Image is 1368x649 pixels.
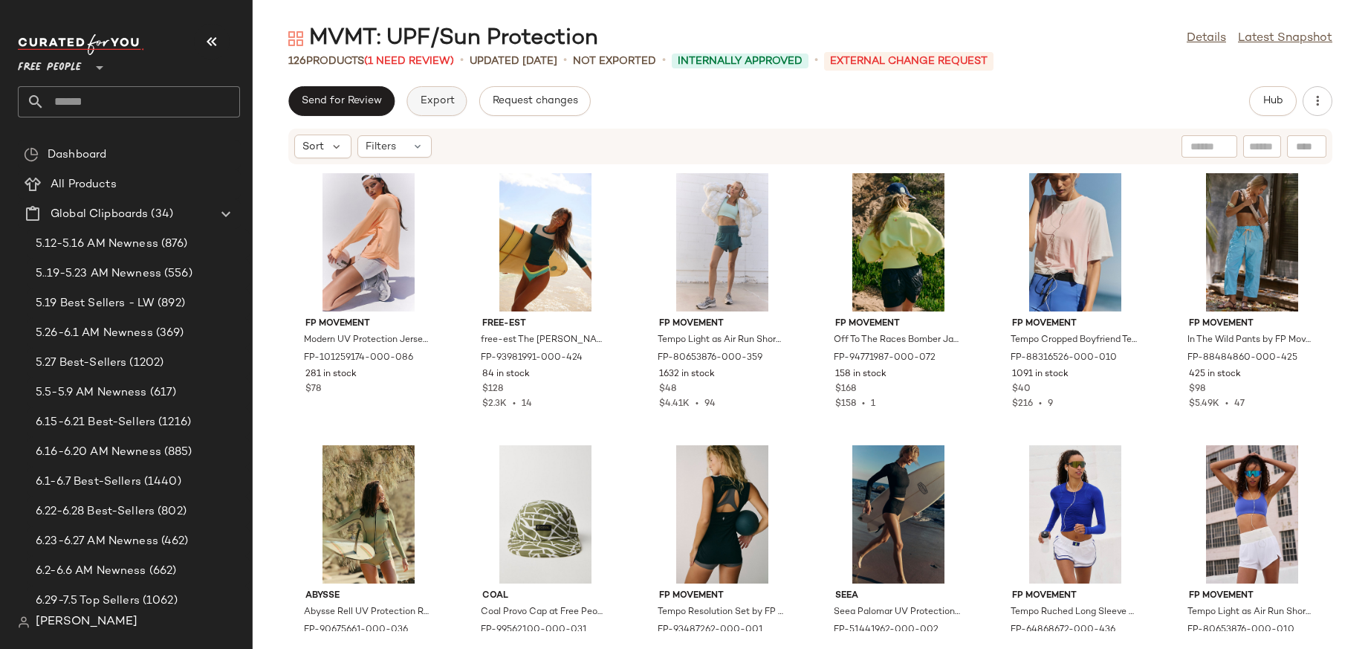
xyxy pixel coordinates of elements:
[304,606,430,619] span: Abysse Rell UV Protection Rash Guard Top at Free People in [GEOGRAPHIC_DATA], Size: L
[1249,86,1297,116] button: Hub
[1187,606,1314,619] span: Tempo Light as Air Run Shorts by FP Movement at Free People in White, Size: M
[658,606,784,619] span: Tempo Resolution Set by FP Movement at Free People in Black, Size: XS
[294,173,444,311] img: 101259174_086_c
[305,368,357,381] span: 281 in stock
[36,444,161,461] span: 6.16-6.20 AM Newness
[659,317,785,331] span: FP Movement
[470,445,620,584] img: 99562100_031_b
[1011,606,1137,619] span: Tempo Ruched Long Sleeve by FP Movement at Free People in Blue, Size: M
[1011,624,1115,637] span: FP-64868672-000-436
[659,399,690,409] span: $4.41K
[155,414,191,431] span: (1216)
[647,445,797,584] img: 93487262_001_b
[288,54,454,69] div: Products
[507,399,522,409] span: •
[481,624,587,637] span: FP-99562100-000-031
[24,147,39,162] img: svg%3e
[288,86,395,116] button: Send for Review
[482,317,609,331] span: free-est
[366,139,396,155] span: Filters
[36,295,155,312] span: 5.19 Best Sellers - LW
[522,399,532,409] span: 14
[1189,399,1219,409] span: $5.49K
[1189,590,1315,603] span: FP Movement
[48,146,106,164] span: Dashboard
[834,352,936,365] span: FP-94771987-000-072
[481,352,583,365] span: FP-93981991-000-424
[36,414,155,431] span: 6.15-6.21 Best-Sellers
[51,176,117,193] span: All Products
[36,503,155,520] span: 6.22-6.28 Best-Sellers
[301,95,382,107] span: Send for Review
[823,173,973,311] img: 94771987_072_b
[36,325,153,342] span: 5.26-6.1 AM Newness
[492,95,578,107] span: Request changes
[834,606,960,619] span: Seea Palomar UV Protection Crop Top Rashguard at Free People in Black, Size: L
[835,383,856,396] span: $168
[18,616,30,628] img: svg%3e
[36,593,140,610] span: 6.29-7.5 Top Sellers
[1177,445,1327,584] img: 80653876_010_e
[148,206,173,223] span: (34)
[704,399,716,409] span: 94
[419,95,454,107] span: Export
[470,173,620,311] img: 93981991_424_a
[294,445,444,584] img: 90675661_036_c
[146,563,177,580] span: (662)
[161,265,192,282] span: (556)
[1189,368,1241,381] span: 425 in stock
[1011,352,1117,365] span: FP-88316526-000-010
[1187,624,1294,637] span: FP-80653876-000-010
[141,474,181,491] span: (1440)
[1000,445,1150,584] img: 64868672_436_a
[305,590,432,603] span: Abysse
[288,31,303,46] img: svg%3e
[481,606,607,619] span: Coal Provo Cap at Free People in [GEOGRAPHIC_DATA]
[304,334,430,347] span: Modern UV Protection Jersey Hoodie by FP Movement at Free People in [GEOGRAPHIC_DATA], Size: M
[126,355,163,372] span: (1202)
[659,368,715,381] span: 1632 in stock
[1177,173,1327,311] img: 88484860_425_a
[155,503,187,520] span: (802)
[856,399,871,409] span: •
[406,86,467,116] button: Export
[647,173,797,311] img: 80653876_359_a
[304,352,413,365] span: FP-101259174-000-086
[36,563,146,580] span: 6.2-6.6 AM Newness
[835,399,856,409] span: $158
[834,334,960,347] span: Off To The Races Bomber Jacket by FP Movement at Free People in Yellow, Size: XS
[479,86,591,116] button: Request changes
[482,590,609,603] span: Coal
[36,533,158,550] span: 6.23-6.27 AM Newness
[147,384,177,401] span: (617)
[835,317,962,331] span: FP Movement
[659,383,676,396] span: $48
[1012,368,1069,381] span: 1091 in stock
[1219,399,1234,409] span: •
[305,383,321,396] span: $78
[1189,317,1315,331] span: FP Movement
[158,236,188,253] span: (876)
[304,624,408,637] span: FP-90675661-000-036
[288,56,306,67] span: 126
[1012,383,1031,396] span: $40
[305,317,432,331] span: FP Movement
[36,384,147,401] span: 5.5-5.9 AM Newness
[1187,30,1226,48] a: Details
[158,533,189,550] span: (462)
[824,52,993,71] p: External Change Request
[834,624,939,637] span: FP-51441962-000-002
[1011,334,1137,347] span: Tempo Cropped Boyfriend Tee by FP Movement at Free People in White, Size: M
[1238,30,1332,48] a: Latest Snapshot
[36,474,141,491] span: 6.1-6.7 Best-Sellers
[36,236,158,253] span: 5.12-5.16 AM Newness
[814,52,818,70] span: •
[18,51,82,77] span: Free People
[1033,399,1048,409] span: •
[1262,95,1283,107] span: Hub
[1189,383,1205,396] span: $98
[662,52,666,70] span: •
[658,352,762,365] span: FP-80653876-000-359
[1187,352,1297,365] span: FP-88484860-000-425
[658,334,784,347] span: Tempo Light as Air Run Shorts by FP Movement at Free People in Green, Size: S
